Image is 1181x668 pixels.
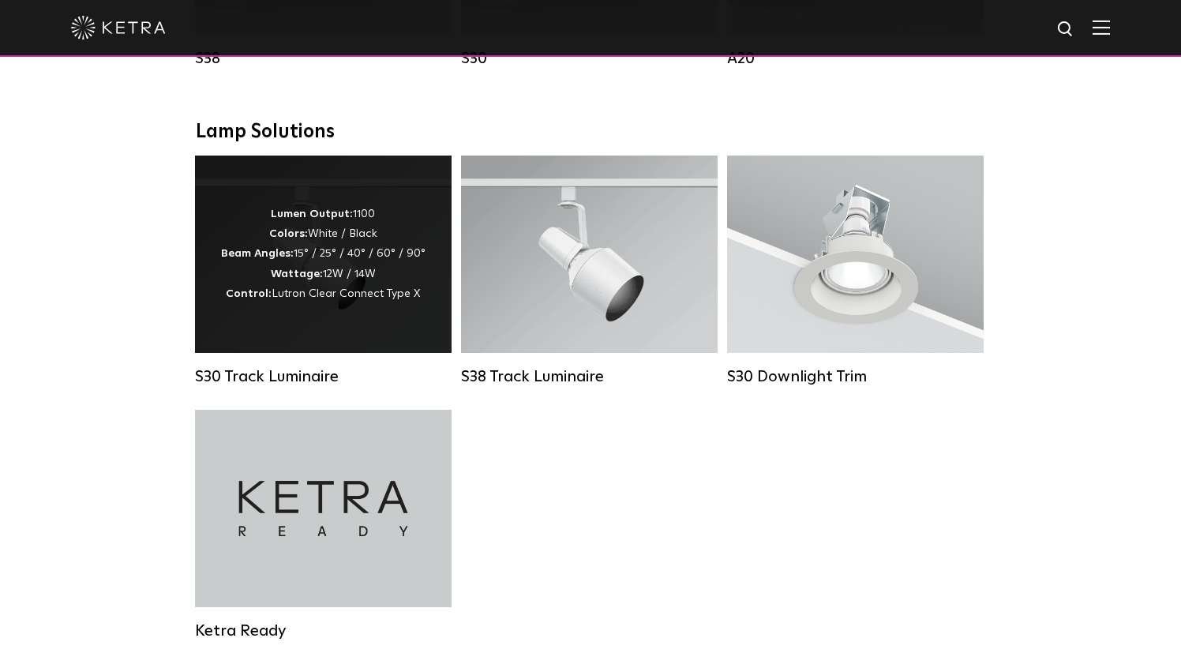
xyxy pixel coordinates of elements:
strong: Control: [226,288,272,299]
a: Ketra Ready Ketra Ready [195,410,452,640]
div: S38 [195,49,452,68]
div: S38 Track Luminaire [461,367,718,386]
a: S38 Track Luminaire Lumen Output:1100Colors:White / BlackBeam Angles:10° / 25° / 40° / 60°Wattage... [461,156,718,386]
strong: Beam Angles: [221,248,294,259]
div: 1100 White / Black 15° / 25° / 40° / 60° / 90° 12W / 14W [221,205,426,304]
a: S30 Track Luminaire Lumen Output:1100Colors:White / BlackBeam Angles:15° / 25° / 40° / 60° / 90°W... [195,156,452,386]
div: Ketra Ready [195,621,452,640]
div: S30 [461,49,718,68]
a: S30 Downlight Trim S30 Downlight Trim [727,156,984,386]
img: search icon [1056,20,1076,39]
div: Lamp Solutions [196,121,985,144]
img: Hamburger%20Nav.svg [1093,20,1110,35]
div: S30 Track Luminaire [195,367,452,386]
div: S30 Downlight Trim [727,367,984,386]
strong: Wattage: [271,268,323,280]
span: Lutron Clear Connect Type X [272,288,420,299]
img: ketra-logo-2019-white [71,16,166,39]
strong: Lumen Output: [271,208,353,220]
div: A20 [727,49,984,68]
strong: Colors: [269,228,308,239]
